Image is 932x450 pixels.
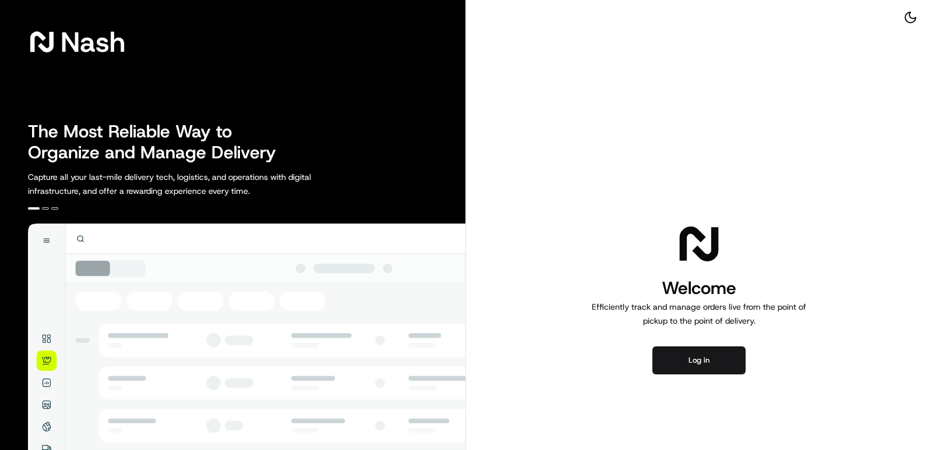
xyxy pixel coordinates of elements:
[28,170,363,198] p: Capture all your last-mile delivery tech, logistics, and operations with digital infrastructure, ...
[587,277,811,300] h1: Welcome
[28,121,289,163] h2: The Most Reliable Way to Organize and Manage Delivery
[587,300,811,328] p: Efficiently track and manage orders live from the point of pickup to the point of delivery.
[61,30,125,54] span: Nash
[652,346,746,374] button: Log in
